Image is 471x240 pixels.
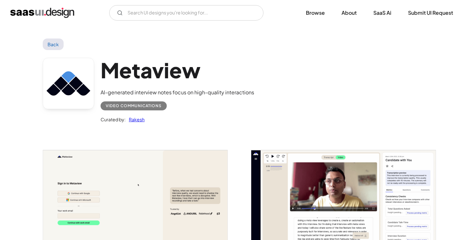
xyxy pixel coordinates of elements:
a: home [10,8,74,18]
a: Rakesh [126,116,145,123]
div: Video Communications [106,102,162,110]
h1: Metaview [101,58,254,82]
div: Curated by: [101,116,126,123]
a: Back [43,39,64,50]
input: Search UI designs you're looking for... [109,5,263,21]
a: SaaS Ai [366,6,399,20]
a: Browse [298,6,333,20]
a: Submit UI Request [400,6,461,20]
form: Email Form [109,5,263,21]
a: About [334,6,364,20]
div: AI-generated interview notes focus on high-quality interactions [101,89,254,96]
